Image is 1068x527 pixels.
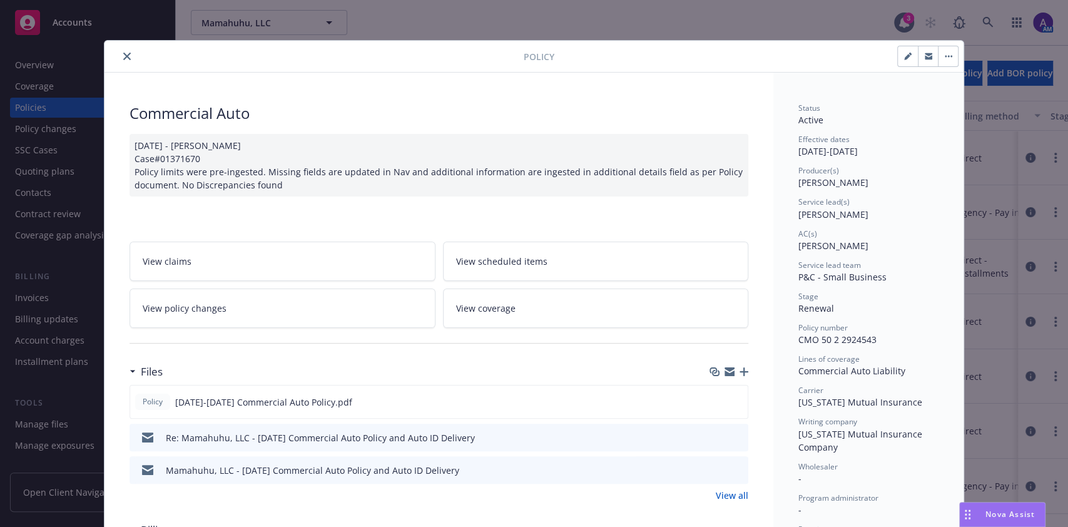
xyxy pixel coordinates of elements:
span: Carrier [798,385,823,396]
a: View policy changes [130,289,435,328]
span: Lines of coverage [798,354,860,364]
div: [DATE] - [PERSON_NAME] Case#01371670 Policy limits were pre-ingested. Missing fields are updated ... [130,134,748,197]
span: Effective dates [798,134,850,145]
button: Nova Assist [959,502,1045,527]
span: Nova Assist [985,509,1035,519]
span: Service lead team [798,260,861,270]
div: Mamahuhu, LLC - [DATE] Commercial Auto Policy and Auto ID Delivery [166,464,459,477]
span: Policy [140,396,165,407]
span: Program administrator [798,493,878,503]
span: View coverage [456,302,516,315]
span: [PERSON_NAME] [798,240,868,252]
span: Producer(s) [798,165,839,176]
button: preview file [732,431,743,444]
a: View scheduled items [443,242,749,281]
span: [US_STATE] Mutual Insurance Company [798,428,925,453]
a: View coverage [443,289,749,328]
h3: Files [141,364,163,380]
span: Policy [524,50,554,63]
span: Policy number [798,322,848,333]
span: - [798,473,801,484]
span: AC(s) [798,228,817,239]
div: [DATE] - [DATE] [798,134,938,158]
button: download file [712,431,722,444]
span: View claims [143,255,191,268]
span: Status [798,103,820,113]
span: Service lead(s) [798,197,850,207]
span: Wholesaler [798,461,838,472]
span: CMO 50 2 2924543 [798,334,877,345]
div: Re: Mamahuhu, LLC - [DATE] Commercial Auto Policy and Auto ID Delivery [166,431,475,444]
div: Commercial Auto [130,103,748,124]
span: [DATE]-[DATE] Commercial Auto Policy.pdf [175,396,352,409]
span: P&C - Small Business [798,271,887,283]
span: View policy changes [143,302,226,315]
span: [PERSON_NAME] [798,208,868,220]
span: [PERSON_NAME] [798,177,868,188]
span: [US_STATE] Mutual Insurance [798,396,922,408]
span: Commercial Auto Liability [798,365,905,377]
div: Files [130,364,163,380]
span: Renewal [798,302,834,314]
button: preview file [732,464,743,477]
span: Active [798,114,823,126]
span: Writing company [798,416,857,427]
span: Stage [798,291,818,302]
span: - [798,504,801,516]
a: View all [716,489,748,502]
div: Drag to move [960,503,975,526]
button: preview file [731,396,743,409]
button: download file [712,464,722,477]
a: View claims [130,242,435,281]
button: download file [711,396,721,409]
span: View scheduled items [456,255,547,268]
button: close [120,49,135,64]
